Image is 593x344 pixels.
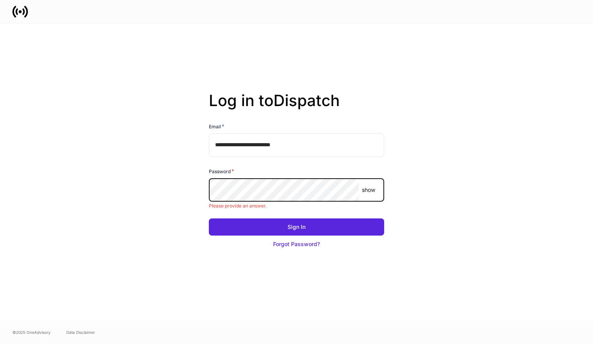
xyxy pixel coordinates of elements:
button: Sign In [209,218,384,236]
div: Forgot Password? [273,240,320,248]
h6: Password [209,167,234,175]
span: © 2025 OneAdvisory [12,329,51,335]
button: Forgot Password? [209,236,384,253]
div: Sign In [288,223,305,231]
a: Data Disclaimer [66,329,95,335]
h6: Email [209,122,224,130]
p: show [362,186,375,194]
p: Please provide an answer. [209,203,384,209]
h2: Log in to Dispatch [209,91,384,122]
